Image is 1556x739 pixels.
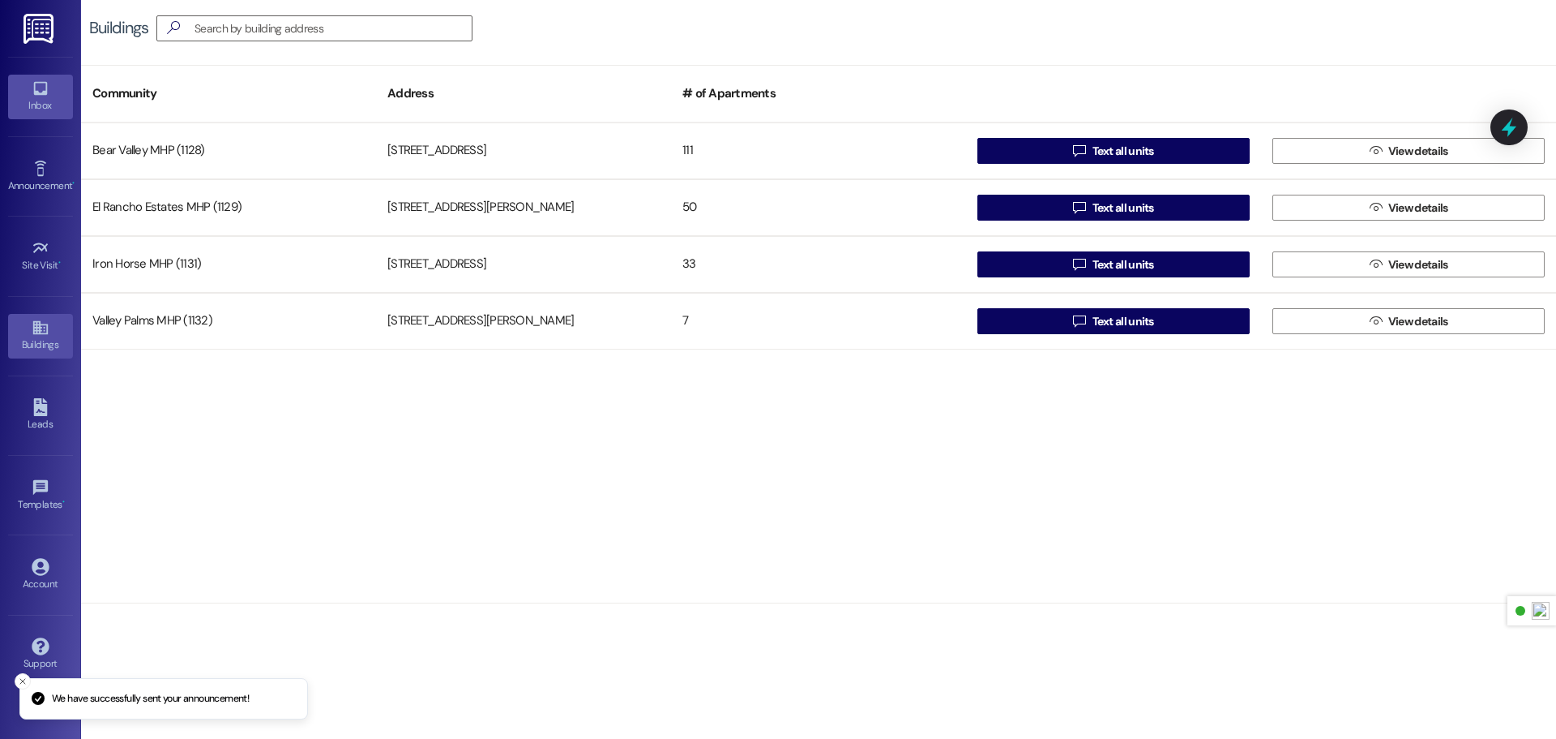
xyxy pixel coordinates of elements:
div: Buildings [89,19,148,37]
div: Bear Valley MHP (1128) [81,135,376,167]
div: [STREET_ADDRESS] [376,248,671,281]
div: [STREET_ADDRESS][PERSON_NAME] [376,191,671,224]
span: • [72,178,75,189]
button: Text all units [977,308,1250,334]
i:  [1370,201,1382,214]
button: Close toast [15,673,31,690]
a: Templates • [8,474,73,518]
button: View details [1272,195,1545,221]
i:  [1073,258,1085,271]
i:  [160,19,186,37]
span: View details [1388,200,1448,217]
div: 7 [671,305,966,337]
div: # of Apartments [671,74,966,114]
button: Text all units [977,251,1250,277]
div: [STREET_ADDRESS] [376,135,671,167]
span: Text all units [1092,200,1154,217]
div: 50 [671,191,966,224]
i:  [1370,258,1382,271]
button: View details [1272,308,1545,334]
button: Text all units [977,138,1250,164]
div: 33 [671,248,966,281]
a: Buildings [8,314,73,358]
span: View details [1388,256,1448,273]
div: Valley Palms MHP (1132) [81,305,376,337]
button: View details [1272,251,1545,277]
span: • [62,496,65,508]
div: Address [376,74,671,114]
span: View details [1388,313,1448,330]
button: View details [1272,138,1545,164]
input: Search by building address [194,17,472,40]
div: Community [81,74,376,114]
a: Account [8,553,73,597]
span: Text all units [1092,256,1154,273]
button: Text all units [977,195,1250,221]
div: 111 [671,135,966,167]
i:  [1073,201,1085,214]
span: Text all units [1092,143,1154,160]
div: El Rancho Estates MHP (1129) [81,191,376,224]
span: • [58,257,61,269]
p: We have successfully sent your announcement! [52,692,249,707]
span: Text all units [1092,313,1154,330]
span: View details [1388,143,1448,160]
i:  [1370,315,1382,328]
a: Support [8,633,73,677]
a: Site Visit • [8,234,73,278]
img: ResiDesk Logo [24,14,57,44]
div: Iron Horse MHP (1131) [81,248,376,281]
a: Leads [8,393,73,437]
div: [STREET_ADDRESS][PERSON_NAME] [376,305,671,337]
i:  [1073,144,1085,157]
a: Inbox [8,75,73,118]
i:  [1370,144,1382,157]
i:  [1073,315,1085,328]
